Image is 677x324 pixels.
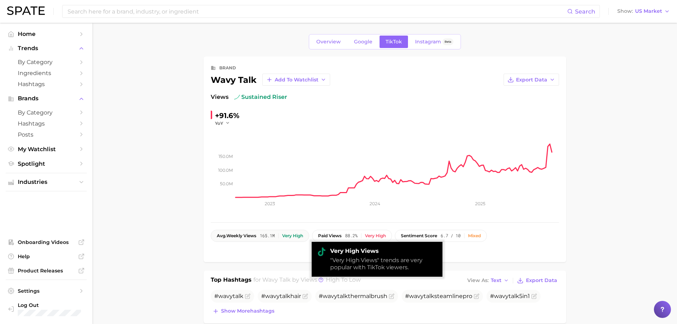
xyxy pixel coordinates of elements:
span: wavy [265,293,280,299]
a: Home [6,28,87,39]
span: 6.7 / 10 [441,233,461,238]
button: Add to Watchlist [262,74,330,86]
span: wavy [323,293,337,299]
button: Export Data [504,74,559,86]
tspan: 2025 [475,201,485,206]
span: TikTok [386,39,402,45]
span: wavy [409,293,424,299]
span: wavy talk [262,276,291,283]
span: talk [424,293,434,299]
div: Mixed [468,233,481,238]
span: # thermalbrush [319,293,387,299]
tspan: 2023 [264,201,275,206]
span: Spotlight [18,160,75,167]
button: Industries [6,177,87,187]
input: Search here for a brand, industry, or ingredient [67,5,567,17]
span: 88.2% [345,233,358,238]
span: high to low [326,276,361,283]
button: Show morehashtags [211,306,276,316]
span: Ingredients [18,70,75,76]
span: Home [18,31,75,37]
span: talk [280,293,290,299]
span: Instagram [415,39,441,45]
button: ShowUS Market [616,7,672,16]
button: Flag as miscategorized or irrelevant [389,293,394,299]
span: sustained riser [234,93,287,101]
span: Export Data [516,77,547,83]
div: brand [219,64,236,72]
a: Settings [6,286,87,296]
a: Onboarding Videos [6,237,87,248]
a: by Category [6,107,87,118]
h1: Top Hashtags [211,276,252,286]
button: paid views88.2%Very high [312,230,392,242]
span: Product Releases [18,267,75,274]
div: "Very High Views" trends are very popular with TikTok viewers. [330,257,437,271]
span: Google [354,39,372,45]
button: Flag as miscategorized or irrelevant [474,293,479,299]
span: Help [18,253,75,260]
button: Export Data [515,276,559,286]
h2: for by Views [253,276,361,286]
a: Product Releases [6,265,87,276]
a: TikTok [380,36,408,48]
span: YoY [215,120,223,126]
span: Posts [18,131,75,138]
span: Beta [445,39,451,45]
span: Hashtags [18,81,75,87]
span: My Watchlist [18,146,75,153]
a: Log out. Currently logged in with e-mail pryan@sharkninja.com. [6,300,87,318]
span: sentiment score [401,233,437,238]
span: Show more hashtags [221,308,274,314]
img: SPATE [7,6,45,15]
a: Posts [6,129,87,140]
tspan: 150.0m [219,154,233,159]
div: Very high [365,233,386,238]
span: Industries [18,179,75,185]
span: Search [575,8,595,15]
span: by Category [18,109,75,116]
span: # hair [261,293,301,299]
a: Ingredients [6,68,87,79]
button: Trends [6,43,87,54]
span: Show [617,9,633,13]
span: Onboarding Videos [18,239,75,245]
span: Overview [316,39,341,45]
span: wavy [494,293,509,299]
div: wavy talk [211,74,330,86]
span: View As [467,278,489,282]
a: Hashtags [6,118,87,129]
span: # [214,293,243,299]
a: My Watchlist [6,144,87,155]
span: wavy [218,293,233,299]
strong: Very High Views [330,248,437,255]
span: talk [509,293,519,299]
span: Brands [18,95,75,102]
span: by Category [18,59,75,65]
span: # 5in1 [490,293,530,299]
button: View AsText [466,276,511,285]
tspan: 2024 [369,201,380,206]
span: Hashtags [18,120,75,127]
tspan: 50.0m [220,181,233,186]
span: Add to Watchlist [275,77,318,83]
a: Spotlight [6,158,87,169]
button: Flag as miscategorized or irrelevant [245,293,251,299]
span: Export Data [526,277,557,283]
span: 165.1m [260,233,275,238]
span: paid views [318,233,342,238]
button: Flag as miscategorized or irrelevant [302,293,308,299]
span: Settings [18,288,75,294]
img: sustained riser [234,94,240,100]
div: +91.6% [215,110,240,121]
span: Text [491,278,501,282]
a: Google [348,36,378,48]
abbr: average [217,233,226,238]
a: Hashtags [6,79,87,90]
button: Brands [6,93,87,104]
div: Very high [282,233,303,238]
a: Overview [310,36,347,48]
span: Views [211,93,229,101]
span: US Market [635,9,662,13]
button: avg.weekly views165.1mVery high [211,230,309,242]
